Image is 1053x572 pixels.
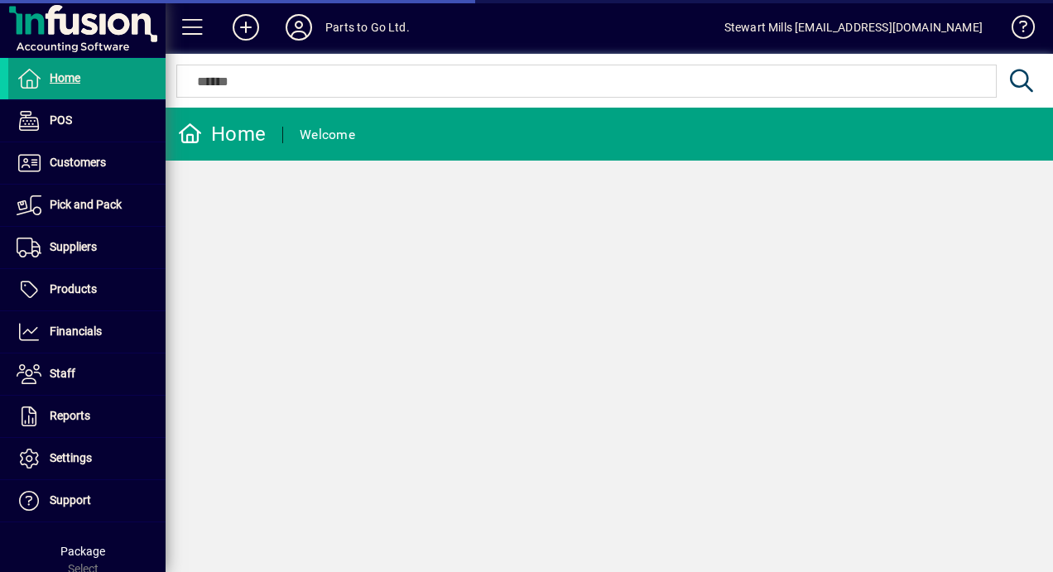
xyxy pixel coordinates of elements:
[8,185,166,226] a: Pick and Pack
[272,12,325,42] button: Profile
[50,240,97,253] span: Suppliers
[50,324,102,338] span: Financials
[8,311,166,353] a: Financials
[219,12,272,42] button: Add
[724,14,983,41] div: Stewart Mills [EMAIL_ADDRESS][DOMAIN_NAME]
[178,121,266,147] div: Home
[8,227,166,268] a: Suppliers
[8,438,166,479] a: Settings
[60,545,105,558] span: Package
[8,100,166,142] a: POS
[50,198,122,211] span: Pick and Pack
[300,122,355,148] div: Welcome
[50,156,106,169] span: Customers
[8,480,166,522] a: Support
[50,367,75,380] span: Staff
[8,269,166,310] a: Products
[50,451,92,464] span: Settings
[8,396,166,437] a: Reports
[325,14,410,41] div: Parts to Go Ltd.
[50,71,80,84] span: Home
[999,3,1032,57] a: Knowledge Base
[50,409,90,422] span: Reports
[8,353,166,395] a: Staff
[50,282,97,296] span: Products
[8,142,166,184] a: Customers
[50,493,91,507] span: Support
[50,113,72,127] span: POS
